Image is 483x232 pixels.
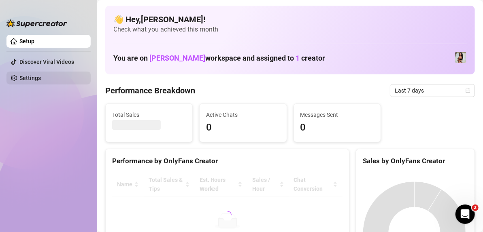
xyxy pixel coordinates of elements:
[19,75,41,81] a: Settings
[363,156,468,167] div: Sales by OnlyFans Creator
[472,205,479,211] span: 2
[300,120,374,135] span: 0
[112,156,343,167] div: Performance by OnlyFans Creator
[105,85,195,96] h4: Performance Breakdown
[300,110,374,119] span: Messages Sent
[223,211,232,219] span: loading
[455,205,475,224] iframe: Intercom live chat
[113,14,467,25] h4: 👋 Hey, [PERSON_NAME] !
[466,88,470,93] span: calendar
[112,110,186,119] span: Total Sales
[19,59,74,65] a: Discover Viral Videos
[206,120,280,135] span: 0
[6,19,67,27] img: logo-BBDzfeDw.svg
[149,54,205,62] span: [PERSON_NAME]
[455,52,466,63] img: Kendra (@kendralust)
[113,54,325,63] h1: You are on workspace and assigned to creator
[19,38,34,44] a: Setup
[113,25,467,34] span: Check what you achieved this month
[296,54,300,62] span: 1
[206,110,280,119] span: Active Chats
[395,84,470,97] span: Last 7 days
